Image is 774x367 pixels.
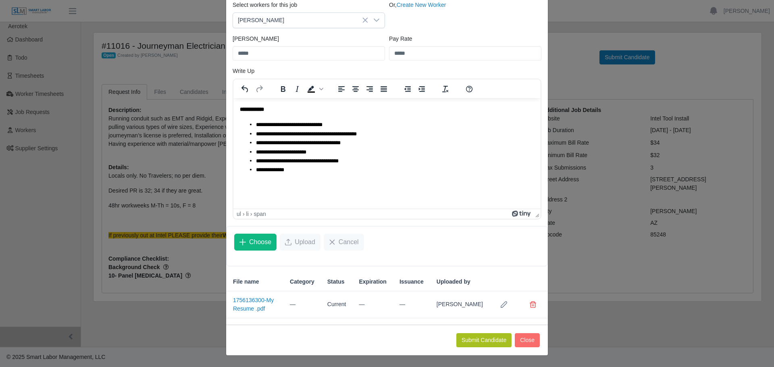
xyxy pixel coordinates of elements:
[401,83,414,95] button: Decrease indent
[238,83,252,95] button: Undo
[399,278,424,286] span: Issuance
[249,237,271,247] span: Choose
[496,297,512,313] button: Row Edit
[254,211,266,217] div: span
[359,278,386,286] span: Expiration
[295,237,315,247] span: Upload
[349,83,362,95] button: Align center
[246,211,249,217] div: li
[327,278,345,286] span: Status
[415,83,429,95] button: Increase indent
[321,291,353,318] td: Current
[233,13,368,28] span: Vince Rowe
[252,83,266,95] button: Redo
[389,35,412,43] label: Pay Rate
[387,1,543,28] div: Or,
[283,291,321,318] td: —
[377,83,391,95] button: Justify
[515,333,540,347] button: Close
[276,83,290,95] button: Bold
[290,278,314,286] span: Category
[352,291,393,318] td: —
[233,98,541,209] iframe: Rich Text Area
[437,278,470,286] span: Uploaded by
[335,83,348,95] button: Align left
[393,291,430,318] td: —
[532,209,541,219] div: Press the Up and Down arrow keys to resize the editor.
[250,211,252,217] div: ›
[430,291,489,318] td: [PERSON_NAME]
[462,83,476,95] button: Help
[363,83,377,95] button: Align right
[304,83,325,95] div: Background color Black
[456,333,512,347] button: Submit Candidate
[439,83,452,95] button: Clear formatting
[237,211,241,217] div: ul
[525,297,541,313] button: Delete file
[339,237,359,247] span: Cancel
[234,234,277,251] button: Choose
[233,35,279,43] label: [PERSON_NAME]
[243,211,245,217] div: ›
[280,234,320,251] button: Upload
[512,211,532,217] a: Powered by Tiny
[233,297,274,312] a: 1756136300-My Resume .pdf
[290,83,304,95] button: Italic
[233,67,254,75] label: Write Up
[233,278,259,286] span: File name
[324,234,364,251] button: Cancel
